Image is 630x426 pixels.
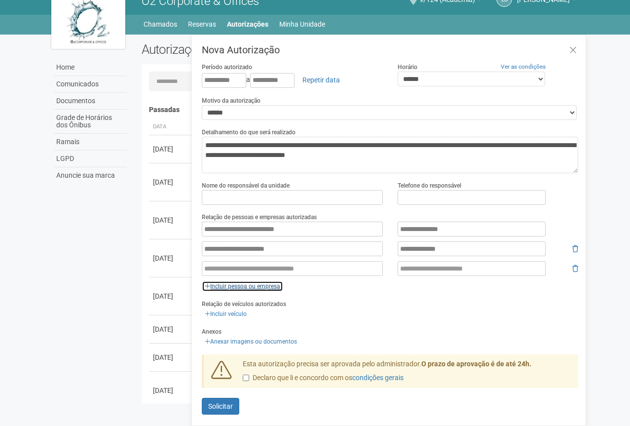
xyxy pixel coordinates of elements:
label: Relação de veículos autorizados [202,300,286,309]
input: Declaro que li e concordo com oscondições gerais [243,375,249,381]
div: [DATE] [153,386,189,395]
label: Detalhamento do que será realizado [202,128,296,137]
div: [DATE] [153,177,189,187]
a: Incluir pessoa ou empresa [202,281,283,292]
h3: Nova Autorização [202,45,578,55]
label: Relação de pessoas e empresas autorizadas [202,213,317,222]
a: Incluir veículo [202,309,250,319]
button: Solicitar [202,398,239,415]
div: [DATE] [153,215,189,225]
a: Anexar imagens ou documentos [202,336,300,347]
i: Remover [572,245,578,252]
i: Remover [572,265,578,272]
a: Ver as condições [501,63,546,70]
a: Home [54,59,127,76]
div: a [202,72,383,88]
a: Anuncie sua marca [54,167,127,184]
th: Data [149,119,193,135]
label: Anexos [202,327,222,336]
div: [DATE] [153,352,189,362]
h4: Passadas [149,106,572,114]
label: Nome do responsável da unidade [202,181,290,190]
label: Horário [398,63,417,72]
div: [DATE] [153,291,189,301]
div: [DATE] [153,253,189,263]
a: Comunicados [54,76,127,93]
a: Autorizações [227,17,268,31]
span: Solicitar [208,402,233,410]
label: Motivo da autorização [202,96,260,105]
div: Esta autorização precisa ser aprovada pelo administrador. [235,359,579,388]
div: [DATE] [153,144,189,154]
a: LGPD [54,151,127,167]
label: Declaro que li e concordo com os [243,373,404,383]
a: Repetir data [296,72,346,88]
a: Documentos [54,93,127,110]
div: [DATE] [153,324,189,334]
a: condições gerais [352,374,404,382]
label: Período autorizado [202,63,252,72]
strong: O prazo de aprovação é de até 24h. [421,360,531,368]
h2: Autorizações [142,42,353,57]
label: Telefone do responsável [398,181,461,190]
a: Reservas [188,17,216,31]
a: Chamados [144,17,177,31]
a: Ramais [54,134,127,151]
a: Minha Unidade [279,17,325,31]
a: Grade de Horários dos Ônibus [54,110,127,134]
